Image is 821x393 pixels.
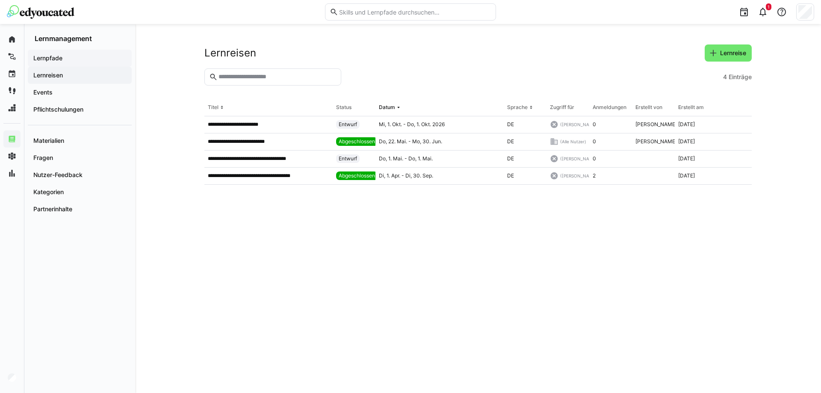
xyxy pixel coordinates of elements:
[208,104,219,111] div: Titel
[339,121,357,128] span: Entwurf
[723,73,727,81] span: 4
[678,172,695,179] span: [DATE]
[336,104,351,111] div: Status
[635,104,662,111] div: Erstellt von
[507,155,514,162] span: DE
[593,172,596,179] span: 2
[768,4,770,9] span: 1
[507,172,514,179] span: DE
[507,104,528,111] div: Sprache
[593,104,626,111] div: Anmeldungen
[705,44,752,62] button: Lernreise
[507,138,514,145] span: DE
[593,121,596,128] span: 0
[635,138,677,145] span: [PERSON_NAME]
[379,138,442,145] span: Do, 22. Mai. - Mo, 30. Jun.
[379,104,395,111] div: Datum
[339,155,357,162] span: Entwurf
[204,47,256,59] h2: Lernreisen
[550,104,574,111] div: Zugriff für
[379,172,433,179] span: Di, 1. Apr. - Di, 30. Sep.
[507,121,514,128] span: DE
[339,172,375,179] span: Abgeschlossen
[719,49,747,57] span: Lernreise
[339,138,375,145] span: Abgeschlossen
[560,139,586,145] span: (Alle Nutzer)
[338,8,491,16] input: Skills und Lernpfade durchsuchen…
[729,73,752,81] span: Einträge
[678,121,695,128] span: [DATE]
[379,155,433,162] span: Do, 1. Mai. - Do, 1. Mai.
[379,121,445,128] span: Mi, 1. Okt. - Do, 1. Okt. 2026
[635,121,677,128] span: [PERSON_NAME]
[560,121,599,127] span: ([PERSON_NAME])
[560,156,599,162] span: ([PERSON_NAME])
[560,173,599,179] span: ([PERSON_NAME])
[593,138,596,145] span: 0
[678,104,704,111] div: Erstellt am
[678,138,695,145] span: [DATE]
[678,155,695,162] span: [DATE]
[593,155,596,162] span: 0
